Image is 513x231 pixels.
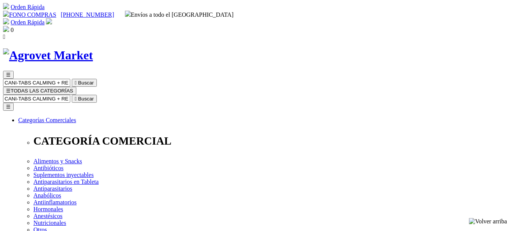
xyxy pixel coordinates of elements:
[33,206,63,212] a: Hormonales
[46,18,52,24] img: user.svg
[3,18,9,24] img: shopping-cart.svg
[3,33,5,40] i: 
[3,26,9,32] img: shopping-bag.svg
[125,11,234,18] span: Envíos a todo el [GEOGRAPHIC_DATA]
[72,95,97,103] button:  Buscar
[75,80,77,86] i: 
[3,103,14,111] button: ☰
[33,185,72,192] a: Antiparasitarios
[469,218,507,225] img: Volver arriba
[3,11,9,17] img: phone.svg
[78,96,94,102] span: Buscar
[72,79,97,87] button:  Buscar
[18,117,76,123] a: Categorías Comerciales
[33,213,62,219] a: Anestésicos
[61,11,114,18] a: [PHONE_NUMBER]
[3,79,70,87] input: Buscar
[33,178,99,185] a: Antiparasitarios en Tableta
[33,135,510,147] p: CATEGORÍA COMERCIAL
[33,220,66,226] a: Nutricionales
[33,199,77,206] a: Antiinflamatorios
[78,80,94,86] span: Buscar
[11,27,14,33] span: 0
[125,11,131,17] img: delivery-truck.svg
[11,4,44,10] a: Orden Rápida
[33,192,61,199] a: Anabólicos
[3,48,93,62] img: Agrovet Market
[46,19,52,25] a: Acceda a su cuenta de cliente
[33,172,94,178] a: Suplementos inyectables
[3,71,14,79] button: ☰
[6,88,11,94] span: ☰
[3,95,70,103] input: Buscar
[3,11,56,18] a: FONO COMPRAS
[3,3,9,9] img: shopping-cart.svg
[11,19,44,25] a: Orden Rápida
[3,87,76,95] button: ☰TODAS LAS CATEGORÍAS
[6,72,11,78] span: ☰
[33,165,63,171] a: Antibióticos
[33,158,82,164] a: Alimentos y Snacks
[75,96,77,102] i: 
